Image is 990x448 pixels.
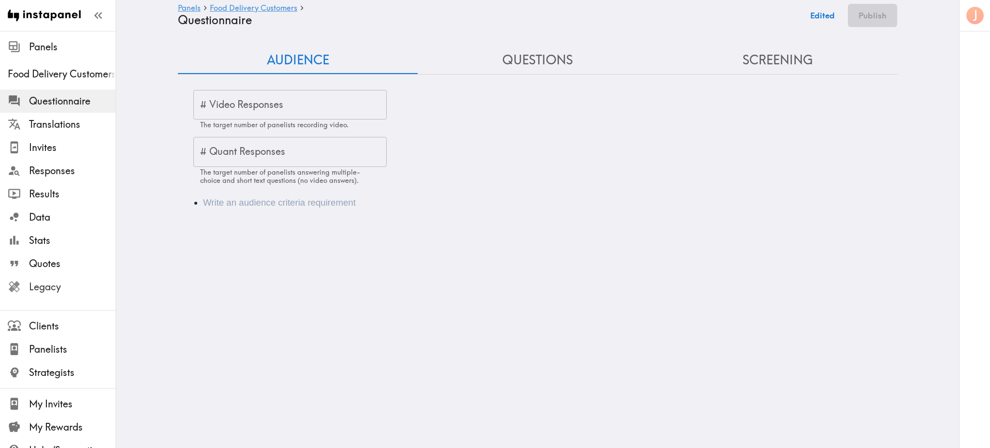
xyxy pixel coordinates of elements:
span: Strategists [29,366,116,379]
span: Food Delivery Customers [8,67,116,81]
span: Quotes [29,257,116,270]
span: Panels [29,40,116,54]
button: Audience [178,46,418,74]
span: Panelists [29,343,116,356]
div: Questionnaire Audience/Questions/Screening Tab Navigation [178,46,897,74]
span: Results [29,187,116,201]
span: Clients [29,319,116,333]
span: The target number of panelists recording video. [200,120,349,129]
button: Screening [657,46,897,74]
a: Food Delivery Customers [210,4,297,13]
span: J [973,7,978,24]
span: Stats [29,234,116,247]
button: J [965,6,985,25]
button: Edited [805,4,840,27]
div: Audience [178,184,897,221]
a: Panels [178,4,201,13]
span: Questionnaire [29,94,116,108]
span: Legacy [29,280,116,294]
span: Translations [29,118,116,131]
span: My Invites [29,397,116,411]
span: My Rewards [29,420,116,434]
h4: Questionnaire [178,13,797,27]
span: Data [29,210,116,224]
span: Invites [29,141,116,154]
span: The target number of panelists answering multiple-choice and short text questions (no video answe... [200,168,360,185]
span: Responses [29,164,116,178]
button: Questions [418,46,657,74]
